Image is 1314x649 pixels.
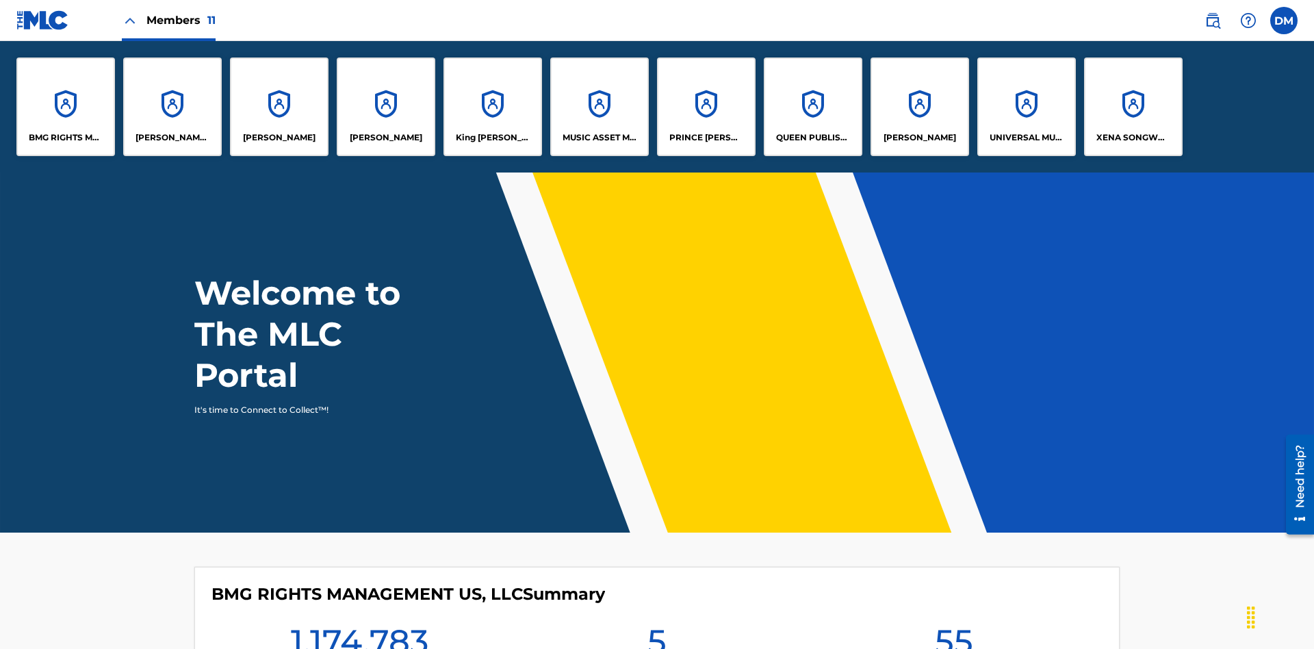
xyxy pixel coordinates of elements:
iframe: Chat Widget [1246,583,1314,649]
p: BMG RIGHTS MANAGEMENT US, LLC [29,131,103,144]
p: PRINCE MCTESTERSON [669,131,744,144]
p: CLEO SONGWRITER [136,131,210,144]
a: Accounts[PERSON_NAME] [337,58,435,156]
img: Close [122,12,138,29]
a: Accounts[PERSON_NAME] [230,58,328,156]
a: AccountsXENA SONGWRITER [1084,58,1183,156]
div: Drag [1240,597,1262,638]
div: Help [1235,7,1262,34]
h1: Welcome to The MLC Portal [194,272,450,396]
a: AccountsKing [PERSON_NAME] [443,58,542,156]
a: AccountsBMG RIGHTS MANAGEMENT US, LLC [16,58,115,156]
iframe: Resource Center [1276,429,1314,542]
img: search [1204,12,1221,29]
p: QUEEN PUBLISHA [776,131,851,144]
span: Members [146,12,216,28]
img: help [1240,12,1257,29]
p: It's time to Connect to Collect™! [194,404,432,416]
p: XENA SONGWRITER [1096,131,1171,144]
span: 11 [207,14,216,27]
a: AccountsMUSIC ASSET MANAGEMENT (MAM) [550,58,649,156]
a: Public Search [1199,7,1226,34]
a: Accounts[PERSON_NAME] SONGWRITER [123,58,222,156]
p: EYAMA MCSINGER [350,131,422,144]
a: AccountsUNIVERSAL MUSIC PUB GROUP [977,58,1076,156]
p: King McTesterson [456,131,530,144]
a: AccountsPRINCE [PERSON_NAME] [657,58,756,156]
a: AccountsQUEEN PUBLISHA [764,58,862,156]
h4: BMG RIGHTS MANAGEMENT US, LLC [211,584,605,605]
img: MLC Logo [16,10,69,30]
div: User Menu [1270,7,1298,34]
p: UNIVERSAL MUSIC PUB GROUP [990,131,1064,144]
p: RONALD MCTESTERSON [884,131,956,144]
a: Accounts[PERSON_NAME] [871,58,969,156]
p: MUSIC ASSET MANAGEMENT (MAM) [563,131,637,144]
p: ELVIS COSTELLO [243,131,315,144]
